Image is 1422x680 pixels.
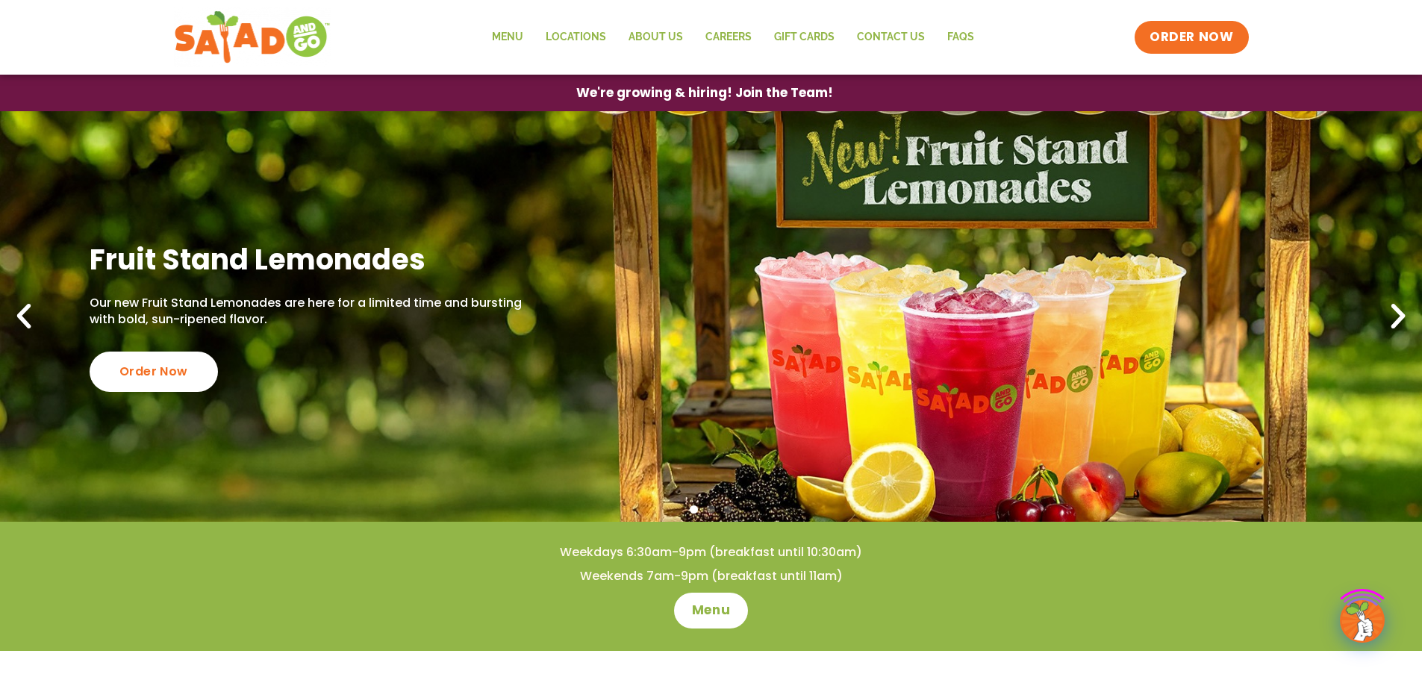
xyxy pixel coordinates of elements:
a: Menu [481,20,534,54]
div: Next slide [1382,300,1415,333]
a: ORDER NOW [1135,21,1248,54]
span: We're growing & hiring! Join the Team! [576,87,833,99]
a: Locations [534,20,617,54]
h4: Weekends 7am-9pm (breakfast until 11am) [30,568,1392,584]
div: Previous slide [7,300,40,333]
h4: Weekdays 6:30am-9pm (breakfast until 10:30am) [30,544,1392,561]
a: We're growing & hiring! Join the Team! [554,75,855,110]
span: Menu [692,602,730,620]
a: Careers [694,20,763,54]
a: About Us [617,20,694,54]
span: ORDER NOW [1150,28,1233,46]
a: GIFT CARDS [763,20,846,54]
span: Go to slide 2 [707,505,715,514]
span: Go to slide 1 [690,505,698,514]
a: Contact Us [846,20,936,54]
nav: Menu [481,20,985,54]
span: Go to slide 3 [724,505,732,514]
p: Our new Fruit Stand Lemonades are here for a limited time and bursting with bold, sun-ripened fla... [90,295,529,328]
a: Menu [674,593,748,628]
img: new-SAG-logo-768×292 [174,7,331,67]
a: FAQs [936,20,985,54]
div: Order Now [90,352,218,392]
h2: Fruit Stand Lemonades [90,241,529,278]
